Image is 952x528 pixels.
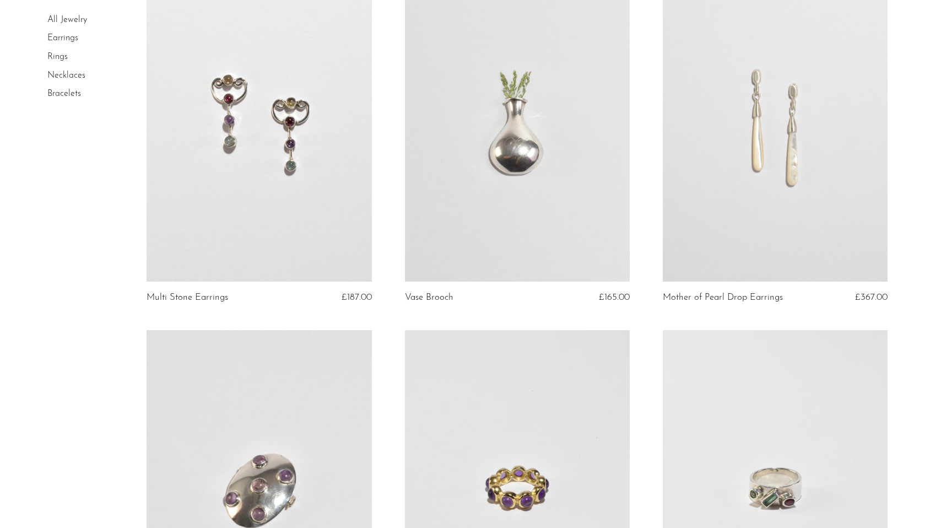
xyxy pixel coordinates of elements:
[47,89,81,98] a: Bracelets
[342,293,372,302] span: £187.00
[405,293,453,303] a: Vase Brooch
[47,15,87,24] a: All Jewelry
[147,293,228,303] a: Multi Stone Earrings
[47,71,85,80] a: Necklaces
[663,293,783,303] a: Mother of Pearl Drop Earrings
[855,293,888,302] span: £367.00
[47,34,78,43] a: Earrings
[47,52,68,61] a: Rings
[599,293,630,302] span: £165.00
